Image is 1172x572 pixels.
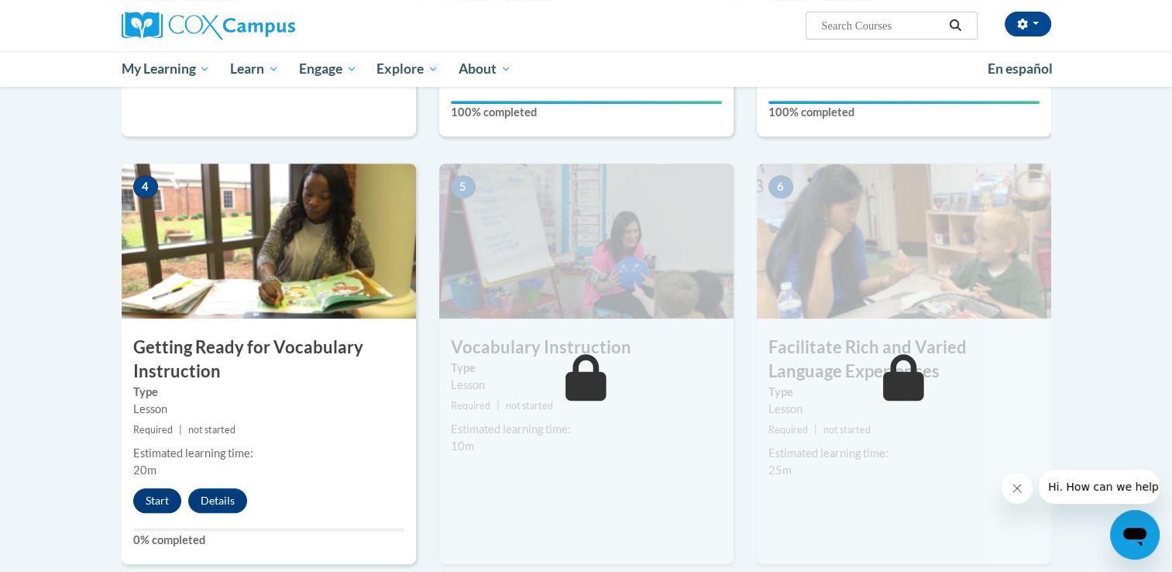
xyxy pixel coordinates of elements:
[122,336,416,384] h3: Getting Ready for Vocabulary Instruction
[122,12,416,40] a: Cox Campus
[451,360,722,377] label: Type
[768,424,808,436] span: Required
[366,51,449,87] a: Explore
[188,424,235,436] span: not started
[768,101,1040,104] div: Your progress
[451,104,722,121] label: 100% completed
[768,104,1040,121] label: 100% completed
[299,60,357,78] span: Engage
[133,445,404,462] div: Estimated learning time:
[943,16,967,35] button: Search
[1110,510,1160,560] iframe: Button to launch messaging window
[439,336,734,360] h3: Vocabulary Instruction
[768,401,1040,418] div: Lesson
[506,400,553,412] span: not started
[439,164,734,319] img: Course Image
[768,384,1040,401] label: Type
[757,164,1051,319] img: Course Image
[9,11,125,23] span: Hi. How can we help?
[133,384,404,401] label: Type
[459,60,511,78] span: About
[121,60,210,78] span: My Learning
[1002,473,1033,504] iframe: Close message
[230,60,279,78] span: Learn
[133,532,404,549] label: 0% completed
[98,51,1074,87] div: Main menu
[179,424,182,436] span: |
[122,164,416,319] img: Course Image
[451,101,722,104] div: Your progress
[449,51,521,87] a: About
[814,424,817,436] span: |
[451,400,490,412] span: Required
[133,488,181,513] button: Start
[451,421,722,438] div: Estimated learning time:
[988,60,1053,77] span: En español
[1005,12,1051,36] button: Account Settings
[133,463,156,477] span: 20m
[823,424,871,436] span: not started
[188,488,247,513] button: Details
[768,463,792,477] span: 25m
[768,445,1040,462] div: Estimated learning time:
[451,377,722,394] div: Lesson
[289,51,367,87] a: Engage
[451,439,474,453] span: 10m
[220,51,289,87] a: Learn
[451,175,476,198] span: 5
[133,401,404,418] div: Lesson
[757,336,1051,384] h3: Facilitate Rich and Varied Language Experiences
[133,424,173,436] span: Required
[768,175,793,198] span: 6
[820,16,943,35] input: Search Courses
[978,53,1063,85] a: En español
[1039,470,1160,504] iframe: Message from company
[497,400,500,412] span: |
[133,175,158,198] span: 4
[376,60,438,78] span: Explore
[112,51,221,87] a: My Learning
[122,12,295,40] img: Cox Campus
